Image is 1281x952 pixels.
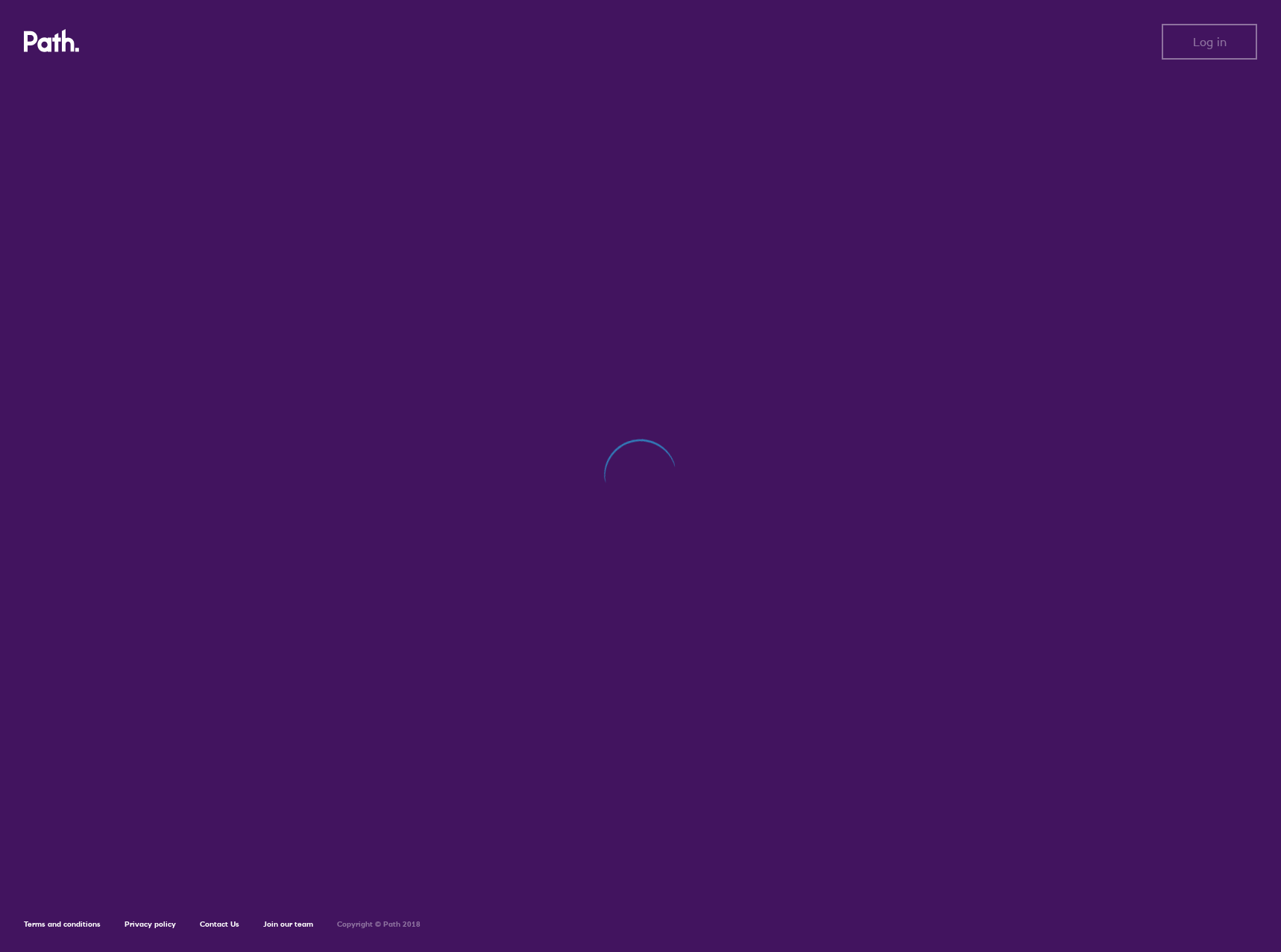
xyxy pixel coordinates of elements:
[125,919,176,929] a: Privacy policy
[200,919,239,929] a: Contact Us
[24,919,101,929] a: Terms and conditions
[1162,24,1257,60] button: Log in
[337,920,421,929] h6: Copyright © Path 2018
[263,919,313,929] a: Join our team
[1193,35,1227,48] span: Log in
